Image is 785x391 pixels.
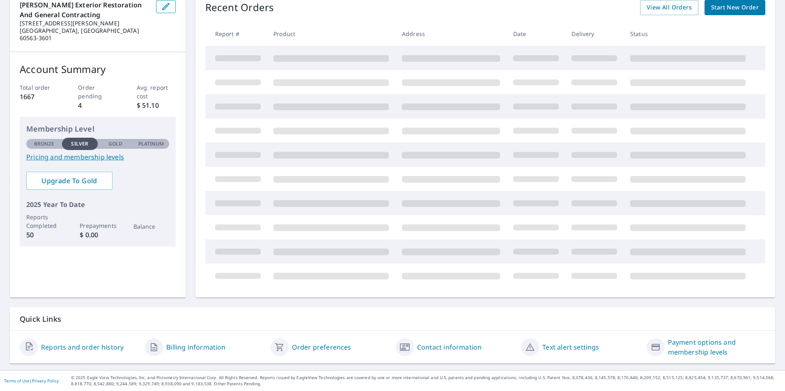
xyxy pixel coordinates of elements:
[26,200,169,209] p: 2025 Year To Date
[20,83,59,92] p: Total order
[395,22,507,46] th: Address
[137,83,176,100] p: Avg. report cost
[417,342,482,352] a: Contact information
[292,342,351,352] a: Order preferences
[108,140,122,148] p: Gold
[80,230,115,240] p: $ 0.00
[20,314,765,324] p: Quick Links
[20,62,176,77] p: Account Summary
[137,100,176,110] p: $ 51.10
[26,123,169,134] p: Membership Level
[26,230,62,240] p: 50
[133,222,169,231] p: Balance
[20,20,149,27] p: [STREET_ADDRESS][PERSON_NAME]
[26,152,169,162] a: Pricing and membership levels
[20,92,59,102] p: 1667
[20,27,149,42] p: [GEOGRAPHIC_DATA], [GEOGRAPHIC_DATA] 60563-3601
[205,22,267,46] th: Report #
[80,221,115,230] p: Prepayments
[78,83,117,100] p: Order pending
[71,375,781,387] p: © 2025 Eagle View Technologies, Inc. and Pictometry International Corp. All Rights Reserved. Repo...
[166,342,225,352] a: Billing information
[78,100,117,110] p: 4
[71,140,88,148] p: Silver
[624,22,752,46] th: Status
[34,140,55,148] p: Bronze
[32,378,59,384] a: Privacy Policy
[26,213,62,230] p: Reports Completed
[4,378,59,383] p: |
[711,2,759,13] span: Start New Order
[26,172,112,190] a: Upgrade To Gold
[668,337,765,357] a: Payment options and membership levels
[33,176,106,185] span: Upgrade To Gold
[41,342,124,352] a: Reports and order history
[647,2,692,13] span: View All Orders
[267,22,395,46] th: Product
[507,22,565,46] th: Date
[565,22,624,46] th: Delivery
[138,140,164,148] p: Platinum
[4,378,30,384] a: Terms of Use
[542,342,599,352] a: Text alert settings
